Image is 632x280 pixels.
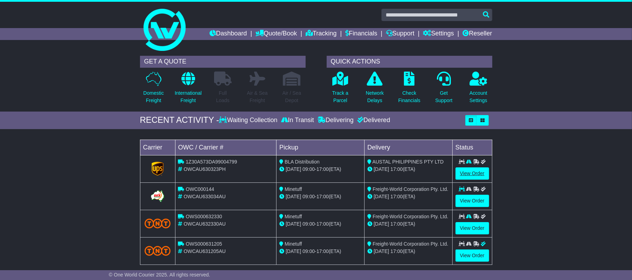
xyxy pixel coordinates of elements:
[285,241,302,247] span: Minetuff
[143,89,164,104] p: Domestic Freight
[317,221,329,227] span: 17:00
[279,166,361,173] div: - (ETA)
[140,140,175,155] td: Carrier
[372,159,444,165] span: AUSTAL PHILIPPINES PTY LTD
[143,71,164,108] a: DomesticFreight
[317,194,329,199] span: 17:00
[282,89,301,104] p: Air / Sea Depot
[455,195,489,207] a: View Order
[175,140,277,155] td: OWC / Carrier #
[285,159,320,165] span: BLA Distribution
[391,166,403,172] span: 17:00
[345,28,377,40] a: Financials
[317,166,329,172] span: 17:00
[175,89,202,104] p: International Freight
[186,241,222,247] span: OWS000631205
[374,248,389,254] span: [DATE]
[214,89,232,104] p: Full Loads
[149,189,166,203] img: GetCarrierServiceLogo
[391,248,403,254] span: 17:00
[279,248,361,255] div: - (ETA)
[463,28,492,40] a: Reseller
[255,28,297,40] a: Quote/Book
[286,194,301,199] span: [DATE]
[367,220,450,228] div: (ETA)
[145,219,171,228] img: TNT_Domestic.png
[186,186,214,192] span: OWC000144
[367,166,450,173] div: (ETA)
[286,248,301,254] span: [DATE]
[391,194,403,199] span: 17:00
[286,221,301,227] span: [DATE]
[277,140,365,155] td: Pickup
[367,193,450,200] div: (ETA)
[373,186,448,192] span: Freight-World Corporation Pty. Ltd.
[365,71,384,108] a: NetworkDelays
[302,194,315,199] span: 09:00
[184,194,226,199] span: OWCAU633034AU
[373,241,448,247] span: Freight-World Corporation Pty. Ltd.
[140,115,219,125] div: RECENT ACTIVITY -
[145,246,171,255] img: TNT_Domestic.png
[184,221,226,227] span: OWCAU632330AU
[285,214,302,219] span: Minetuff
[355,116,390,124] div: Delivered
[374,194,389,199] span: [DATE]
[174,71,202,108] a: InternationalFreight
[285,186,302,192] span: Minetuff
[184,166,226,172] span: OWCAU630323PH
[279,116,316,124] div: In Transit
[469,71,488,108] a: AccountSettings
[279,220,361,228] div: - (ETA)
[302,166,315,172] span: 09:00
[366,89,384,104] p: Network Delays
[455,222,489,234] a: View Order
[302,221,315,227] span: 09:00
[435,89,452,104] p: Get Support
[398,71,421,108] a: CheckFinancials
[209,28,247,40] a: Dashboard
[373,214,448,219] span: Freight-World Corporation Pty. Ltd.
[186,214,222,219] span: OWS000632330
[327,56,492,68] div: QUICK ACTIONS
[152,162,164,176] img: GetCarrierServiceLogo
[317,248,329,254] span: 17:00
[423,28,454,40] a: Settings
[455,167,489,180] a: View Order
[140,56,306,68] div: GET A QUOTE
[386,28,414,40] a: Support
[374,166,389,172] span: [DATE]
[455,249,489,262] a: View Order
[374,221,389,227] span: [DATE]
[398,89,420,104] p: Check Financials
[332,89,348,104] p: Track a Parcel
[332,71,349,108] a: Track aParcel
[279,193,361,200] div: - (ETA)
[219,116,279,124] div: Waiting Collection
[470,89,487,104] p: Account Settings
[186,159,237,165] span: 1Z30A573DA99004799
[367,248,450,255] div: (ETA)
[435,71,453,108] a: GetSupport
[286,166,301,172] span: [DATE]
[306,28,337,40] a: Tracking
[316,116,355,124] div: Delivering
[247,89,268,104] p: Air & Sea Freight
[391,221,403,227] span: 17:00
[452,140,492,155] td: Status
[184,248,226,254] span: OWCAU631205AU
[302,248,315,254] span: 09:00
[364,140,452,155] td: Delivery
[109,272,210,278] span: © One World Courier 2025. All rights reserved.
